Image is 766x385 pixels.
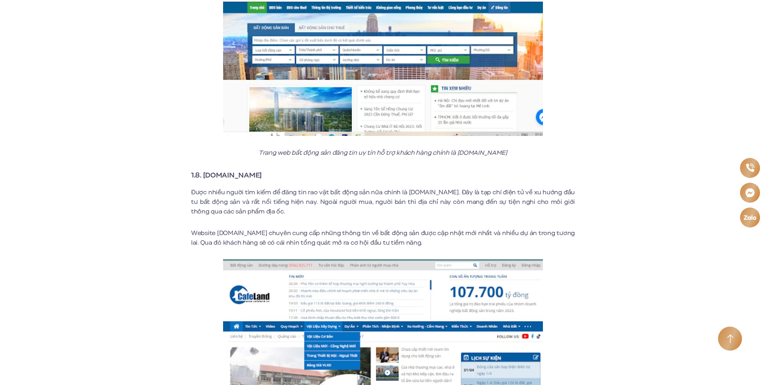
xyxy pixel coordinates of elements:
strong: 1.8. [DOMAIN_NAME] [191,170,262,180]
img: Zalo icon [743,215,757,220]
img: Arrow icon [727,334,734,343]
img: Messenger icon [745,188,755,197]
p: Website [DOMAIN_NAME] chuyên cung cấp những thông tin về bất động sản được cập nhật mới nhất và n... [191,228,575,247]
img: Phone icon [746,164,754,172]
p: Được nhiều người tìm kiếm để đăng tin rao vặt bất động sản nữa chính là [DOMAIN_NAME]. Đây là tạp... [191,188,575,216]
em: Trang web bất động sản đăng tin uy tín hỗ trợ khách hàng chính là [DOMAIN_NAME] [259,148,507,157]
